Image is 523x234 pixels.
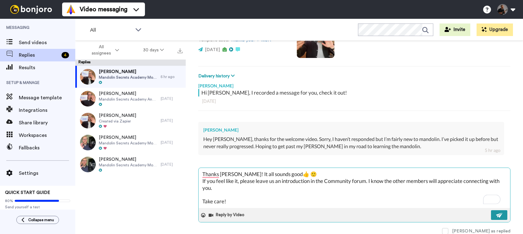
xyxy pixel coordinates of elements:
[202,98,507,104] div: [DATE]
[99,75,157,80] span: Mandolin Secrets Academy Monthly
[75,153,186,175] a: [PERSON_NAME]Mandolin Secrets Academy Monthly[DATE]
[80,91,96,107] img: 14e53cb9-0690-42f2-9342-abfd9595773c-thumb.jpg
[66,4,76,14] img: vm-color.svg
[16,216,59,224] button: Collapse menu
[19,144,75,152] span: Fallbacks
[161,96,183,101] div: [DATE]
[61,52,69,58] div: 4
[75,132,186,153] a: [PERSON_NAME]Mandolin Secrets Academy Monthly[DATE]
[178,48,183,53] img: export.svg
[201,89,509,96] div: Hi [PERSON_NAME], I recorded a message for you, check it out!
[485,147,500,153] div: 5 hr ago
[205,48,220,52] span: [DATE]
[99,112,136,119] span: [PERSON_NAME]
[90,26,132,34] span: All
[5,198,13,203] span: 80%
[496,213,503,218] img: send-white.svg
[99,97,157,102] span: Mandolin Secrets Academy Annual
[75,88,186,110] a: [PERSON_NAME]Mandolin Secrets Academy Annual[DATE]
[88,44,114,56] span: All assignees
[80,69,96,85] img: f0dec613-d806-49d7-92fd-c1a323894636-thumb.jpg
[99,69,157,75] span: [PERSON_NAME]
[5,190,50,195] span: QUICK START GUIDE
[8,5,55,14] img: bj-logo-header-white.svg
[199,168,510,208] textarea: To enrich screen reader interactions, please activate Accessibility in Grammarly extension settings
[176,45,184,55] button: Export all results that match these filters now.
[19,51,59,59] span: Replies
[19,107,75,114] span: Integrations
[131,44,176,56] button: 30 days
[99,156,157,163] span: [PERSON_NAME]
[198,80,510,89] div: [PERSON_NAME]
[161,74,183,79] div: 5 hr ago
[80,5,127,14] span: Video messaging
[99,119,136,124] span: Created via Zapier
[477,23,513,36] button: Upgrade
[19,119,75,127] span: Share library
[203,127,499,133] div: [PERSON_NAME]
[99,91,157,97] span: [PERSON_NAME]
[161,140,183,145] div: [DATE]
[19,132,75,139] span: Workspaces
[161,162,183,167] div: [DATE]
[77,41,131,59] button: All assignees
[19,39,75,46] span: Send videos
[99,134,157,141] span: [PERSON_NAME]
[198,73,237,80] button: Delivery history
[99,163,157,168] span: Mandolin Secrets Academy Monthly
[75,66,186,88] a: [PERSON_NAME]Mandolin Secrets Academy Monthly5 hr ago
[80,113,96,128] img: ec61ea43-b4f8-4076-a0e7-68f564f0538d-thumb.jpg
[203,136,499,150] div: Hey [PERSON_NAME], thanks for the welcome video. Sorry, I haven’t responded but I’m fairly new to...
[28,217,54,222] span: Collapse menu
[5,205,70,210] span: Send yourself a test
[75,60,186,66] div: Replies
[161,118,183,123] div: [DATE]
[440,23,470,36] button: Invite
[99,141,157,146] span: Mandolin Secrets Academy Monthly
[80,135,96,150] img: 591ec9b2-f405-4823-bb98-84910055d3ee-thumb.jpg
[19,94,75,101] span: Message template
[75,110,186,132] a: [PERSON_NAME]Created via Zapier[DATE]
[19,169,75,177] span: Settings
[208,211,246,220] button: Reply by Video
[19,64,75,71] span: Results
[80,157,96,172] img: 2ba609f2-0fa5-440d-9f2a-169f7b6aa415-thumb.jpg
